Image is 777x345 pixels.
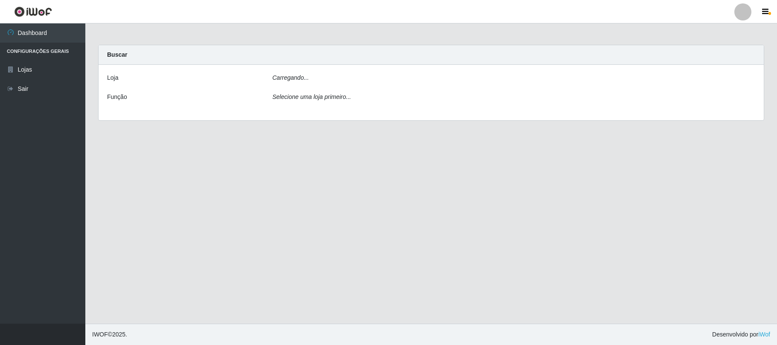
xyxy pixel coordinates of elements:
[14,6,52,17] img: CoreUI Logo
[272,74,309,81] i: Carregando...
[107,51,127,58] strong: Buscar
[107,73,118,82] label: Loja
[92,330,127,339] span: © 2025 .
[92,331,108,338] span: IWOF
[272,93,351,100] i: Selecione uma loja primeiro...
[107,93,127,101] label: Função
[758,331,770,338] a: iWof
[712,330,770,339] span: Desenvolvido por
